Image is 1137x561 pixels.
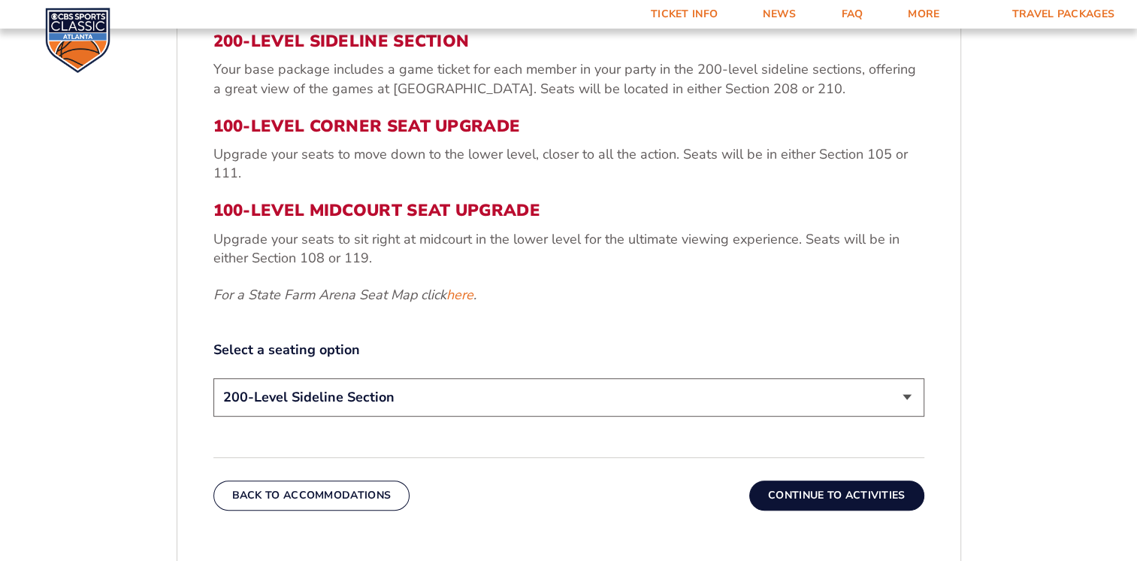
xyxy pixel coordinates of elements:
[213,481,410,511] button: Back To Accommodations
[213,230,924,268] p: Upgrade your seats to sit right at midcourt in the lower level for the ultimate viewing experienc...
[749,481,924,511] button: Continue To Activities
[446,286,473,305] a: here
[213,145,924,183] p: Upgrade your seats to move down to the lower level, closer to all the action. Seats will be in ei...
[45,8,110,73] img: CBS Sports Classic
[213,201,924,220] h3: 100-Level Midcourt Seat Upgrade
[213,341,924,359] label: Select a seating option
[213,286,476,304] em: For a State Farm Arena Seat Map click .
[213,117,924,136] h3: 100-Level Corner Seat Upgrade
[213,32,924,51] h3: 200-Level Sideline Section
[213,60,924,98] p: Your base package includes a game ticket for each member in your party in the 200-level sideline ...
